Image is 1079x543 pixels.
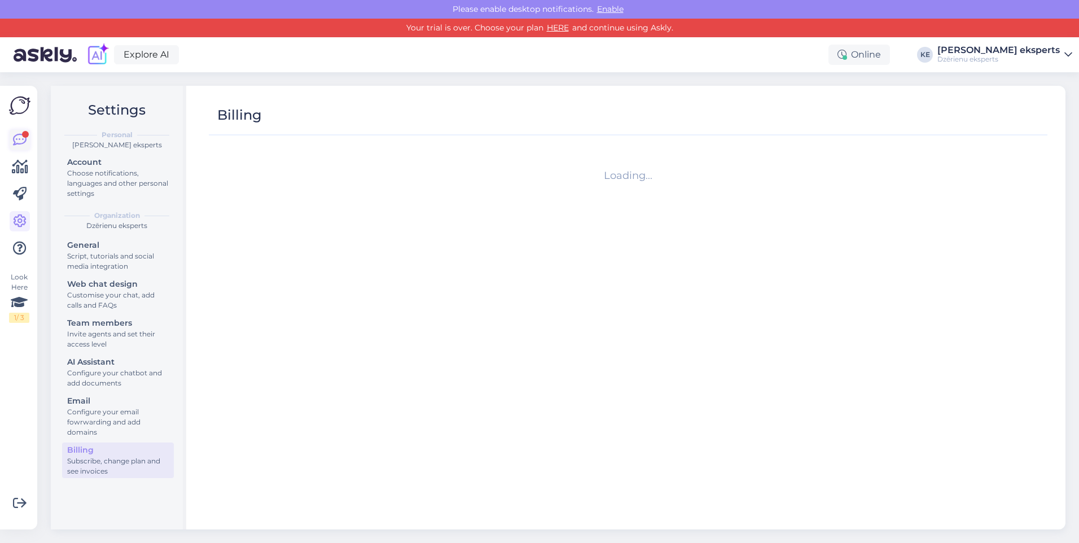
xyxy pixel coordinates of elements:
[594,4,627,14] span: Enable
[67,407,169,437] div: Configure your email fowrwarding and add domains
[62,277,174,312] a: Web chat designCustomise your chat, add calls and FAQs
[67,278,169,290] div: Web chat design
[67,368,169,388] div: Configure your chatbot and add documents
[67,290,169,310] div: Customise your chat, add calls and FAQs
[86,43,109,67] img: explore-ai
[62,316,174,351] a: Team membersInvite agents and set their access level
[67,156,169,168] div: Account
[62,238,174,273] a: GeneralScript, tutorials and social media integration
[114,45,179,64] a: Explore AI
[67,239,169,251] div: General
[60,221,174,231] div: Dzērienu eksperts
[828,45,890,65] div: Online
[9,95,30,116] img: Askly Logo
[94,211,140,221] b: Organization
[937,46,1072,64] a: [PERSON_NAME] ekspertsDzērienu eksperts
[543,23,572,33] a: HERE
[67,356,169,368] div: AI Assistant
[102,130,133,140] b: Personal
[62,155,174,200] a: AccountChoose notifications, languages and other personal settings
[213,168,1043,183] div: Loading...
[937,46,1060,55] div: [PERSON_NAME] eksperts
[62,393,174,439] a: EmailConfigure your email fowrwarding and add domains
[67,251,169,271] div: Script, tutorials and social media integration
[917,47,933,63] div: KE
[67,444,169,456] div: Billing
[67,329,169,349] div: Invite agents and set their access level
[217,104,262,126] div: Billing
[62,443,174,478] a: BillingSubscribe, change plan and see invoices
[67,395,169,407] div: Email
[60,140,174,150] div: [PERSON_NAME] eksperts
[9,272,29,323] div: Look Here
[9,313,29,323] div: 1 / 3
[60,99,174,121] h2: Settings
[67,168,169,199] div: Choose notifications, languages and other personal settings
[67,456,169,476] div: Subscribe, change plan and see invoices
[62,354,174,390] a: AI AssistantConfigure your chatbot and add documents
[67,317,169,329] div: Team members
[937,55,1060,64] div: Dzērienu eksperts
